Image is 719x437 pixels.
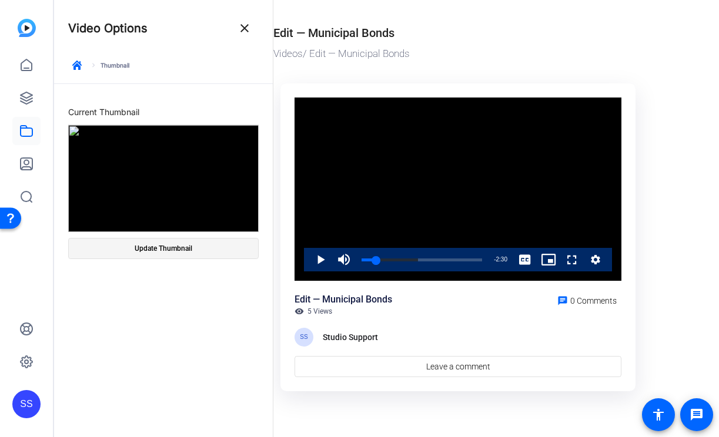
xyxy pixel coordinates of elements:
[513,248,537,271] button: Captions
[537,248,560,271] button: Picture-in-Picture
[238,21,252,35] mat-icon: close
[12,390,41,418] div: SS
[295,98,621,281] div: Video Player
[362,258,482,261] div: Progress Bar
[295,307,304,316] mat-icon: visibility
[68,125,259,232] img: 8270b2ef-9289-4439-82bb-ec2c2ebc1426.png
[295,356,621,377] a: Leave a comment
[494,256,496,263] span: -
[295,293,392,307] div: Edit — Municipal Bonds
[273,46,637,62] div: / Edit — Municipal Bonds
[557,295,568,306] mat-icon: chat
[426,361,490,373] span: Leave a comment
[323,330,382,344] div: Studio Support
[651,408,666,422] mat-icon: accessibility
[560,248,584,271] button: Fullscreen
[135,244,192,253] span: Update Thumbnail
[690,408,704,422] mat-icon: message
[295,328,313,347] div: SS
[332,248,356,271] button: Mute
[570,296,617,305] span: 0 Comments
[68,105,259,125] div: Current Thumbnail
[273,48,303,59] a: Videos
[307,307,332,316] span: 5 Views
[273,24,394,42] div: Edit — Municipal Bonds
[553,293,621,307] a: 0 Comments
[68,238,259,259] button: Update Thumbnail
[18,19,36,37] img: blue-gradient.svg
[496,256,507,263] span: 2:30
[309,248,332,271] button: Play
[68,21,148,35] h4: Video Options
